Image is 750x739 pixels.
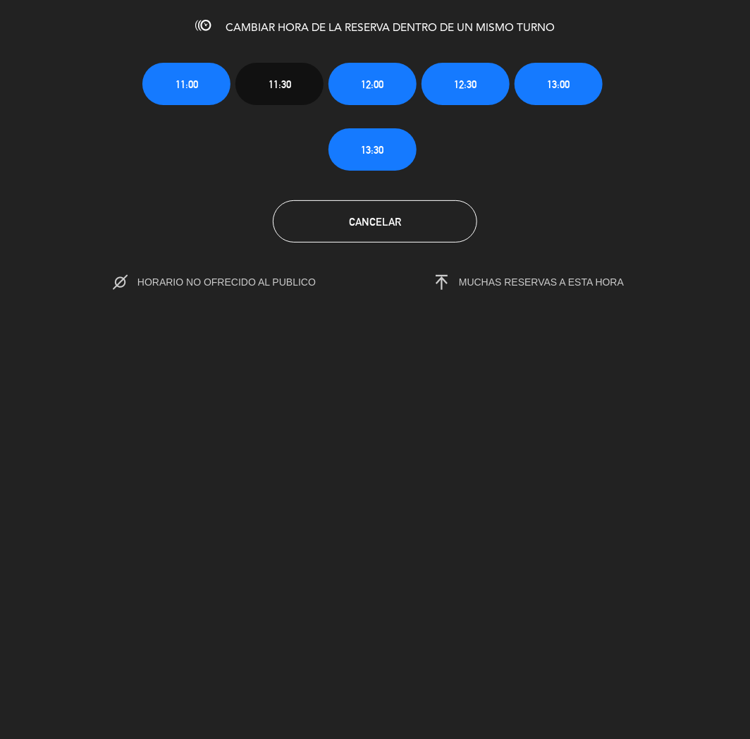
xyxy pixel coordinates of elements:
span: CAMBIAR HORA DE LA RESERVA DENTRO DE UN MISMO TURNO [226,23,555,34]
button: 12:00 [328,63,417,105]
button: 11:30 [235,63,324,105]
button: 13:30 [328,128,417,171]
span: HORARIO NO OFRECIDO AL PUBLICO [137,276,345,288]
span: 11:30 [269,76,291,92]
button: 12:30 [422,63,510,105]
span: 13:30 [362,142,384,158]
span: 11:00 [176,76,198,92]
button: 13:00 [515,63,603,105]
span: MUCHAS RESERVAS A ESTA HORA [459,276,624,288]
span: Cancelar [349,216,401,228]
span: 12:30 [455,76,477,92]
button: Cancelar [273,200,477,243]
span: 13:00 [548,76,570,92]
button: 11:00 [142,63,230,105]
span: 12:00 [362,76,384,92]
